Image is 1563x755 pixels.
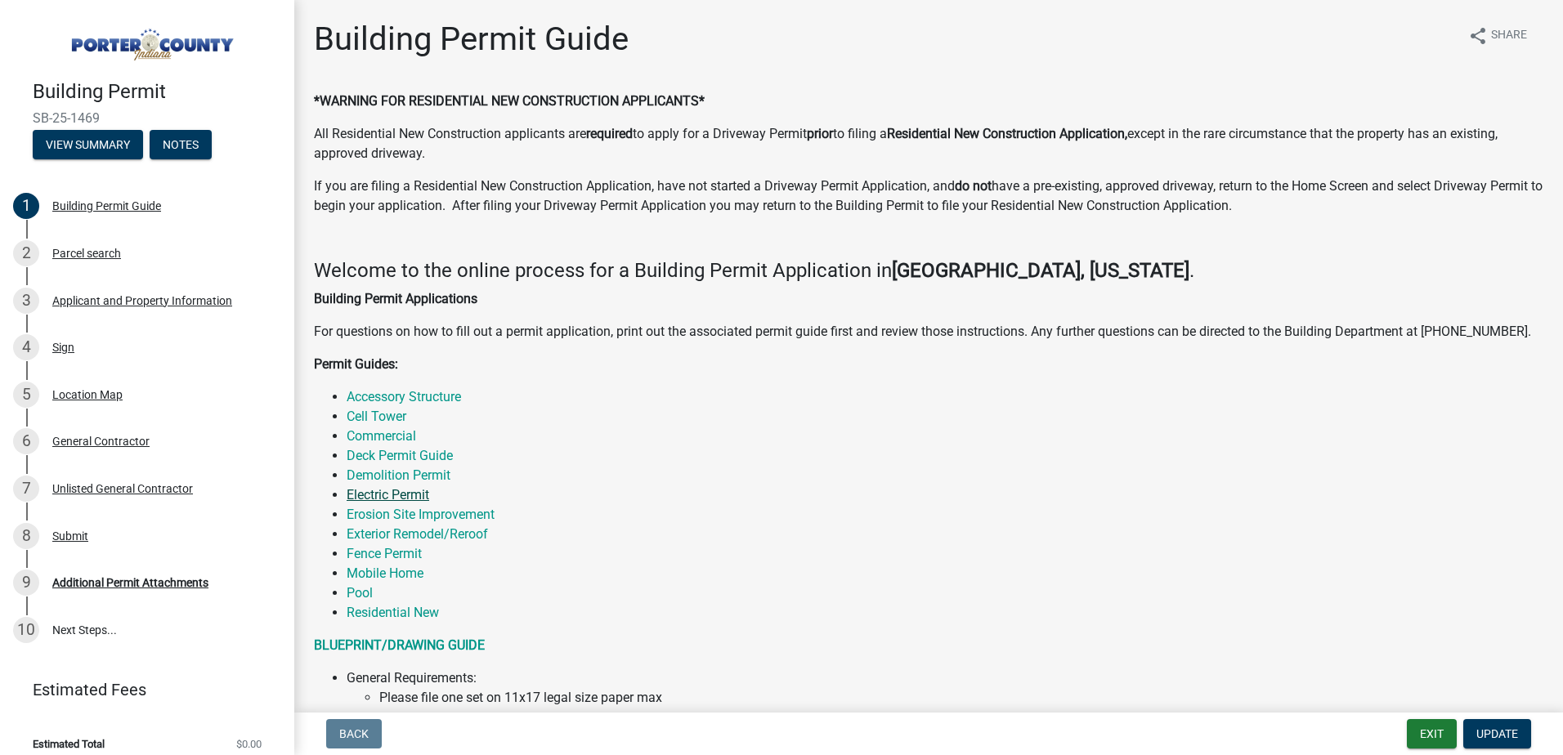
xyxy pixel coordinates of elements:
[13,673,268,706] a: Estimated Fees
[1455,20,1540,51] button: shareShare
[1468,26,1488,46] i: share
[347,448,453,463] a: Deck Permit Guide
[314,291,477,306] strong: Building Permit Applications
[52,436,150,447] div: General Contractor
[33,130,143,159] button: View Summary
[13,428,39,454] div: 6
[1463,719,1531,748] button: Update
[347,467,450,483] a: Demolition Permit
[13,617,39,643] div: 10
[314,124,1543,163] p: All Residential New Construction applicants are to apply for a Driveway Permit to filing a except...
[33,17,268,63] img: Porter County, Indiana
[955,178,992,194] strong: do not
[33,739,105,749] span: Estimated Total
[314,259,1543,283] h4: Welcome to the online process for a Building Permit Application in .
[52,200,161,212] div: Building Permit Guide
[892,259,1189,282] strong: [GEOGRAPHIC_DATA], [US_STATE]
[33,139,143,152] wm-modal-confirm: Summary
[13,193,39,219] div: 1
[13,476,39,502] div: 7
[347,585,373,601] a: Pool
[13,570,39,596] div: 9
[586,126,633,141] strong: required
[314,356,398,372] strong: Permit Guides:
[1491,26,1527,46] span: Share
[52,530,88,542] div: Submit
[347,668,1543,727] li: General Requirements:
[347,389,461,404] a: Accessory Structure
[150,130,212,159] button: Notes
[314,176,1543,216] p: If you are filing a Residential New Construction Application, have not started a Driveway Permit ...
[52,577,208,588] div: Additional Permit Attachments
[347,526,488,542] a: Exterior Remodel/Reroof
[347,409,406,424] a: Cell Tower
[13,523,39,549] div: 8
[13,382,39,408] div: 5
[347,428,416,444] a: Commercial
[52,483,193,494] div: Unlisted General Contractor
[887,126,1127,141] strong: Residential New Construction Application,
[347,605,439,620] a: Residential New
[1407,719,1457,748] button: Exit
[52,342,74,353] div: Sign
[314,322,1543,342] p: For questions on how to fill out a permit application, print out the associated permit guide firs...
[13,288,39,314] div: 3
[326,719,382,748] button: Back
[807,126,833,141] strong: prior
[236,739,262,749] span: $0.00
[150,139,212,152] wm-modal-confirm: Notes
[339,727,369,740] span: Back
[13,240,39,266] div: 2
[347,507,495,522] a: Erosion Site Improvement
[52,248,121,259] div: Parcel search
[52,389,123,400] div: Location Map
[314,20,629,59] h1: Building Permit Guide
[347,487,429,503] a: Electric Permit
[347,546,422,561] a: Fence Permit
[347,565,423,581] a: Mobile Home
[379,688,1543,708] li: Please file one set on 11x17 legal size paper max
[1476,727,1518,740] span: Update
[314,93,705,109] strong: *WARNING FOR RESIDENTIAL NEW CONSTRUCTION APPLICANTS*
[13,334,39,360] div: 4
[314,637,485,653] a: BLUEPRINT/DRAWING GUIDE
[52,295,232,306] div: Applicant and Property Information
[33,110,262,126] span: SB-25-1469
[33,80,281,104] h4: Building Permit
